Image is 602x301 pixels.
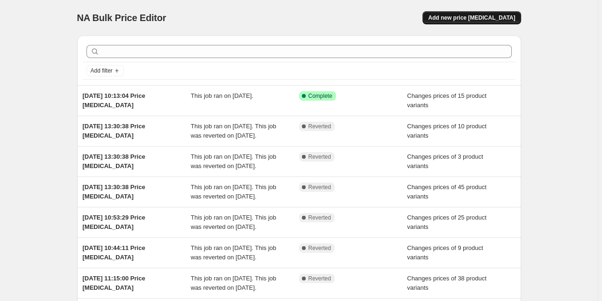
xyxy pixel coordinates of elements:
[308,214,331,221] span: Reverted
[191,275,276,291] span: This job ran on [DATE]. This job was reverted on [DATE].
[91,67,113,74] span: Add filter
[191,184,276,200] span: This job ran on [DATE]. This job was reverted on [DATE].
[308,123,331,130] span: Reverted
[407,214,487,230] span: Changes prices of 25 product variants
[308,153,331,161] span: Reverted
[191,244,276,261] span: This job ran on [DATE]. This job was reverted on [DATE].
[83,214,145,230] span: [DATE] 10:53:29 Price [MEDICAL_DATA]
[86,65,124,76] button: Add filter
[428,14,515,22] span: Add new price [MEDICAL_DATA]
[83,184,145,200] span: [DATE] 13:30:38 Price [MEDICAL_DATA]
[191,214,276,230] span: This job ran on [DATE]. This job was reverted on [DATE].
[191,153,276,169] span: This job ran on [DATE]. This job was reverted on [DATE].
[407,153,483,169] span: Changes prices of 3 product variants
[407,92,487,109] span: Changes prices of 15 product variants
[308,184,331,191] span: Reverted
[407,123,487,139] span: Changes prices of 10 product variants
[83,244,145,261] span: [DATE] 10:44:11 Price [MEDICAL_DATA]
[83,275,145,291] span: [DATE] 11:15:00 Price [MEDICAL_DATA]
[407,184,487,200] span: Changes prices of 45 product variants
[407,244,483,261] span: Changes prices of 9 product variants
[423,11,521,24] button: Add new price [MEDICAL_DATA]
[308,92,332,100] span: Complete
[83,92,145,109] span: [DATE] 10:13:04 Price [MEDICAL_DATA]
[308,275,331,282] span: Reverted
[191,123,276,139] span: This job ran on [DATE]. This job was reverted on [DATE].
[191,92,253,99] span: This job ran on [DATE].
[77,13,166,23] span: NA Bulk Price Editor
[308,244,331,252] span: Reverted
[83,123,145,139] span: [DATE] 13:30:38 Price [MEDICAL_DATA]
[83,153,145,169] span: [DATE] 13:30:38 Price [MEDICAL_DATA]
[407,275,487,291] span: Changes prices of 38 product variants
